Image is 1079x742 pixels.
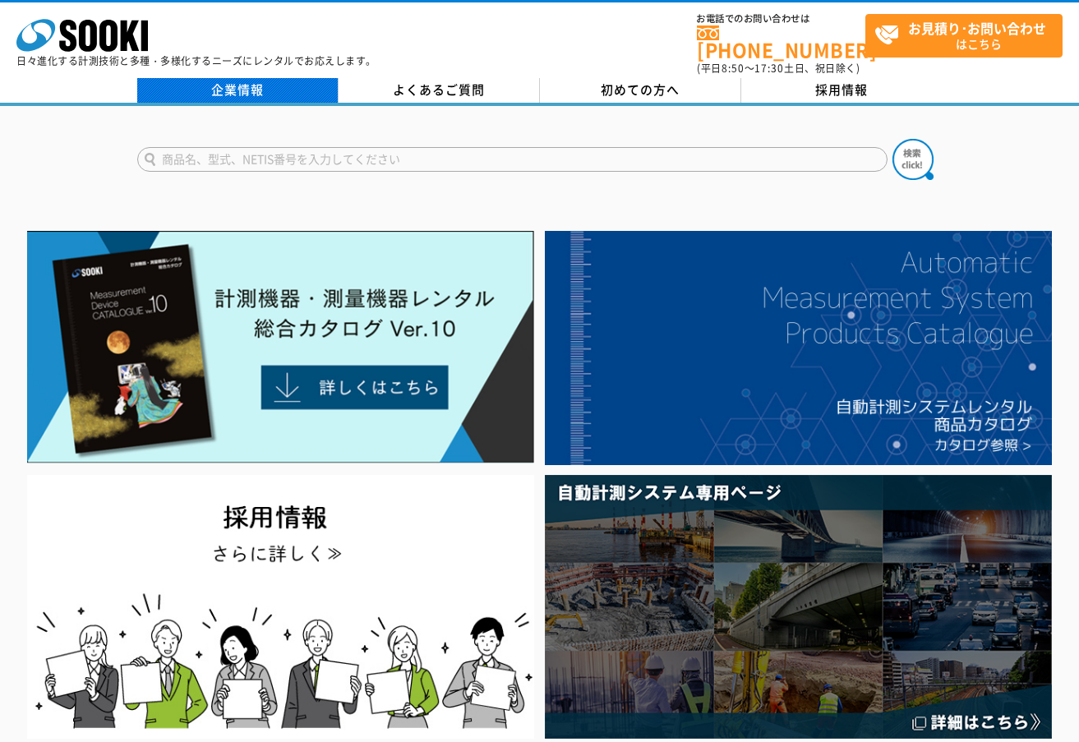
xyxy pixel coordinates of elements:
img: 自動計測システム専用ページ [545,475,1053,739]
a: よくあるご質問 [339,78,540,103]
strong: お見積り･お問い合わせ [908,18,1046,38]
span: 17:30 [754,61,784,76]
input: 商品名、型式、NETIS番号を入力してください [137,147,888,172]
img: 自動計測システムカタログ [545,231,1053,465]
a: お見積り･お問い合わせはこちら [865,14,1063,58]
img: SOOKI recruit [27,475,535,739]
span: 初めての方へ [601,81,680,99]
a: 採用情報 [741,78,943,103]
a: 初めての方へ [540,78,741,103]
span: 8:50 [722,61,745,76]
img: btn_search.png [892,139,934,180]
a: [PHONE_NUMBER] [697,25,865,59]
img: Catalog Ver10 [27,231,535,463]
span: はこちら [874,15,1062,56]
a: 企業情報 [137,78,339,103]
span: (平日 ～ 土日、祝日除く) [697,61,860,76]
p: 日々進化する計測技術と多種・多様化するニーズにレンタルでお応えします。 [16,56,376,66]
span: お電話でのお問い合わせは [697,14,865,24]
